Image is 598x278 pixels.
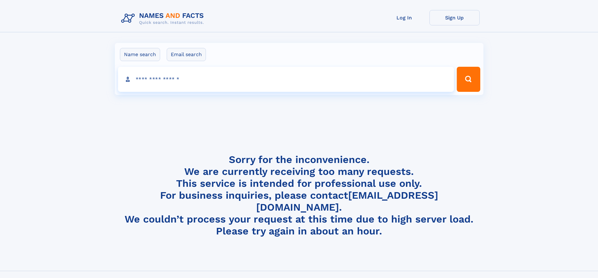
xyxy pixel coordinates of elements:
[119,10,209,27] img: Logo Names and Facts
[256,189,438,213] a: [EMAIL_ADDRESS][DOMAIN_NAME]
[167,48,206,61] label: Email search
[379,10,429,25] a: Log In
[119,154,480,237] h4: Sorry for the inconvenience. We are currently receiving too many requests. This service is intend...
[118,67,454,92] input: search input
[429,10,480,25] a: Sign Up
[120,48,160,61] label: Name search
[457,67,480,92] button: Search Button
